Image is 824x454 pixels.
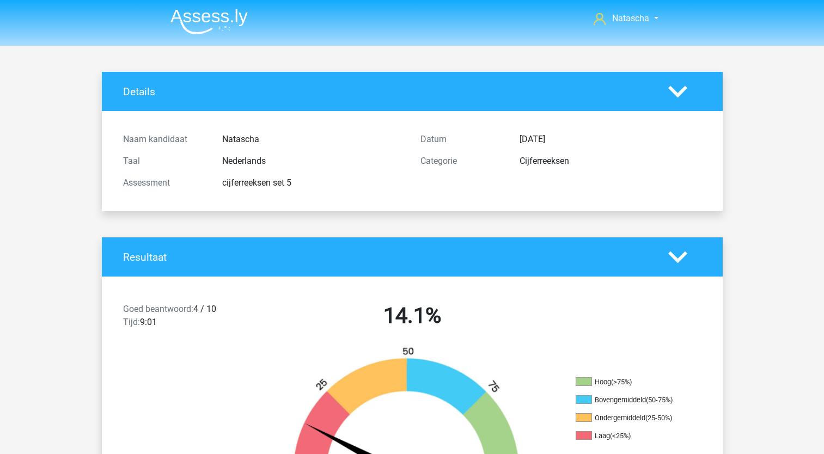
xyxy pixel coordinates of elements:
[576,377,685,387] li: Hoog
[412,133,511,146] div: Datum
[115,303,264,333] div: 4 / 10 9:01
[123,251,652,263] h4: Resultaat
[123,304,193,314] span: Goed beantwoord:
[576,431,685,441] li: Laag
[115,176,214,189] div: Assessment
[123,85,652,98] h4: Details
[646,396,673,404] div: (50-75%)
[170,9,248,34] img: Assessly
[115,133,214,146] div: Naam kandidaat
[612,13,649,23] span: Natascha
[412,155,511,168] div: Categorie
[214,155,412,168] div: Nederlands
[511,133,710,146] div: [DATE]
[576,395,685,405] li: Bovengemiddeld
[610,432,631,440] div: (<25%)
[589,12,662,25] a: Natascha
[272,303,553,329] h2: 14.1%
[645,414,672,422] div: (25-50%)
[214,176,412,189] div: cijferreeksen set 5
[611,378,632,386] div: (>75%)
[511,155,710,168] div: Cijferreeksen
[214,133,412,146] div: Natascha
[115,155,214,168] div: Taal
[576,413,685,423] li: Ondergemiddeld
[123,317,140,327] span: Tijd:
